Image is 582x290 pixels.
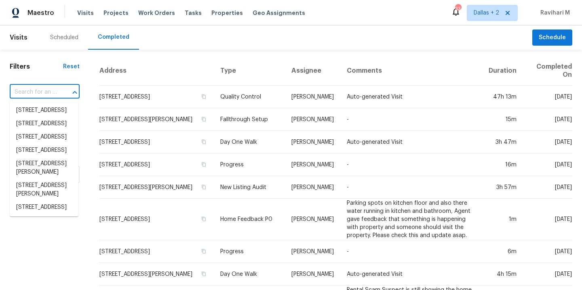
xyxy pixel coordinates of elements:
[200,248,207,255] button: Copy Address
[253,9,305,17] span: Geo Assignments
[214,240,285,263] td: Progress
[214,153,285,176] td: Progress
[10,214,78,236] li: [STREET_ADDRESS][PERSON_NAME]
[214,86,285,108] td: Quality Control
[10,117,78,130] li: [STREET_ADDRESS]
[214,108,285,131] td: Fallthrough Setup
[340,108,482,131] td: -
[50,34,78,42] div: Scheduled
[285,56,340,86] th: Assignee
[63,63,80,71] div: Reset
[523,108,572,131] td: [DATE]
[482,56,523,86] th: Duration
[482,86,523,108] td: 47h 13m
[99,153,214,176] td: [STREET_ADDRESS]
[98,33,129,41] div: Completed
[77,9,94,17] span: Visits
[523,56,572,86] th: Completed On
[214,56,285,86] th: Type
[523,263,572,286] td: [DATE]
[10,130,78,144] li: [STREET_ADDRESS]
[285,199,340,240] td: [PERSON_NAME]
[523,86,572,108] td: [DATE]
[340,56,482,86] th: Comments
[99,240,214,263] td: [STREET_ADDRESS]
[340,199,482,240] td: Parking spots on kitchen floor and also there water running in kitchen and bathroom, Agent gave f...
[200,270,207,277] button: Copy Address
[99,86,214,108] td: [STREET_ADDRESS]
[10,29,27,46] span: Visits
[200,183,207,191] button: Copy Address
[285,131,340,153] td: [PERSON_NAME]
[474,9,499,17] span: Dallas + 2
[285,153,340,176] td: [PERSON_NAME]
[482,108,523,131] td: 15m
[27,9,54,17] span: Maestro
[103,9,129,17] span: Projects
[214,131,285,153] td: Day One Walk
[285,263,340,286] td: [PERSON_NAME]
[214,263,285,286] td: Day One Walk
[214,199,285,240] td: Home Feedback P0
[285,176,340,199] td: [PERSON_NAME]
[482,176,523,199] td: 3h 57m
[523,153,572,176] td: [DATE]
[211,9,243,17] span: Properties
[10,179,78,201] li: [STREET_ADDRESS][PERSON_NAME]
[482,153,523,176] td: 16m
[340,176,482,199] td: -
[285,86,340,108] td: [PERSON_NAME]
[482,131,523,153] td: 3h 47m
[99,199,214,240] td: [STREET_ADDRESS]
[200,93,207,100] button: Copy Address
[340,240,482,263] td: -
[523,176,572,199] td: [DATE]
[285,240,340,263] td: [PERSON_NAME]
[10,86,57,99] input: Search for an address...
[455,5,461,13] div: 33
[10,144,78,157] li: [STREET_ADDRESS]
[99,131,214,153] td: [STREET_ADDRESS]
[285,108,340,131] td: [PERSON_NAME]
[200,138,207,145] button: Copy Address
[340,263,482,286] td: Auto-generated Visit
[138,9,175,17] span: Work Orders
[10,104,78,117] li: [STREET_ADDRESS]
[69,87,80,98] button: Close
[340,153,482,176] td: -
[214,176,285,199] td: New Listing Audit
[340,131,482,153] td: Auto-generated Visit
[340,86,482,108] td: Auto-generated Visit
[10,201,78,214] li: [STREET_ADDRESS]
[523,199,572,240] td: [DATE]
[200,161,207,168] button: Copy Address
[482,199,523,240] td: 1m
[99,176,214,199] td: [STREET_ADDRESS][PERSON_NAME]
[482,240,523,263] td: 6m
[482,263,523,286] td: 4h 15m
[200,116,207,123] button: Copy Address
[523,240,572,263] td: [DATE]
[200,215,207,223] button: Copy Address
[532,29,572,46] button: Schedule
[537,9,570,17] span: Ravihari M
[539,33,566,43] span: Schedule
[523,131,572,153] td: [DATE]
[99,108,214,131] td: [STREET_ADDRESS][PERSON_NAME]
[99,263,214,286] td: [STREET_ADDRESS][PERSON_NAME]
[10,63,63,71] h1: Filters
[185,10,202,16] span: Tasks
[99,56,214,86] th: Address
[10,157,78,179] li: [STREET_ADDRESS][PERSON_NAME]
